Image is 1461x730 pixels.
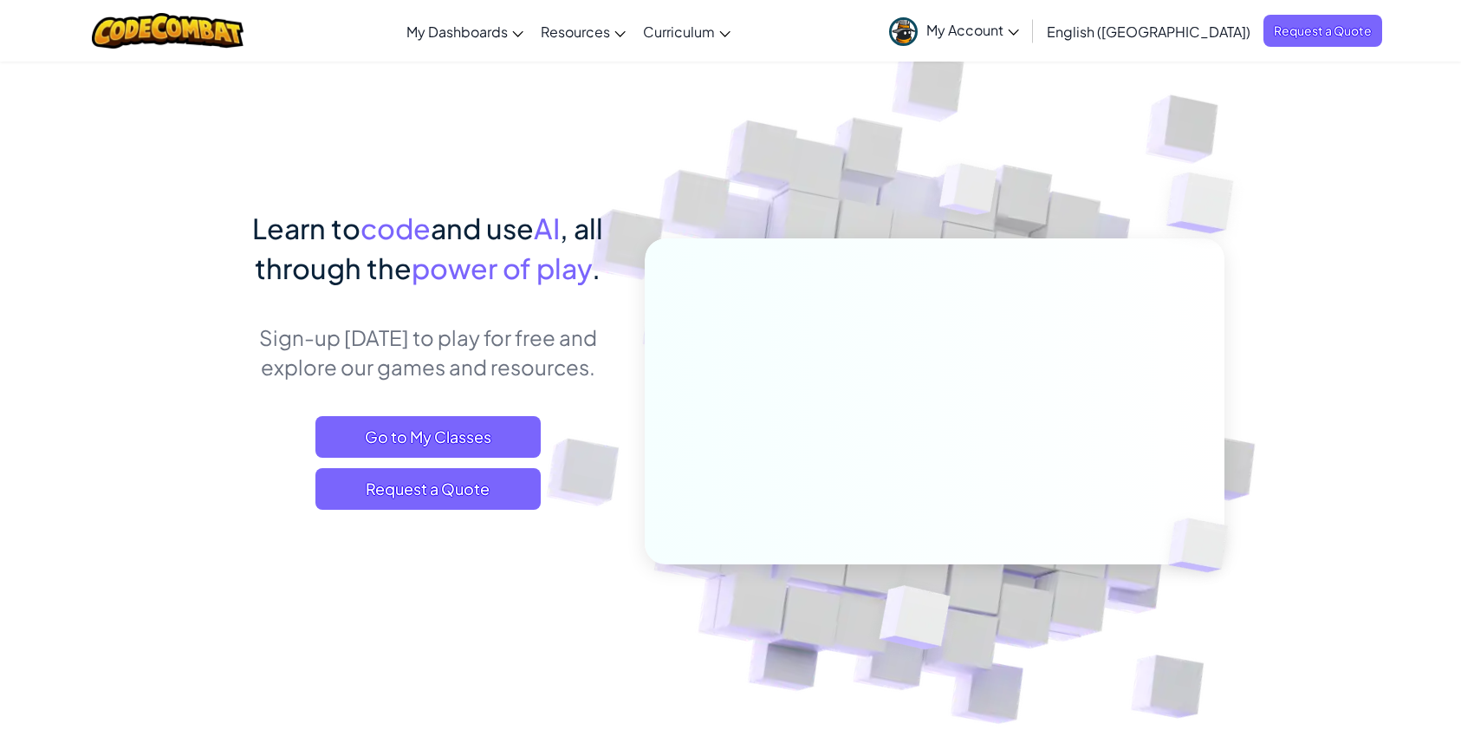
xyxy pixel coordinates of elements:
[880,3,1028,58] a: My Account
[1047,23,1250,41] span: English ([GEOGRAPHIC_DATA])
[431,211,534,245] span: and use
[592,251,601,285] span: .
[1132,130,1282,277] img: Overlap cubes
[889,17,918,46] img: avatar
[315,416,541,458] a: Go to My Classes
[926,21,1019,39] span: My Account
[837,549,992,693] img: Overlap cubes
[92,13,243,49] img: CodeCombat logo
[412,251,592,285] span: power of play
[643,23,715,41] span: Curriculum
[237,323,619,381] p: Sign-up [DATE] to play for free and explore our games and resources.
[1038,8,1259,55] a: English ([GEOGRAPHIC_DATA])
[398,8,532,55] a: My Dashboards
[534,211,560,245] span: AI
[1263,15,1382,47] a: Request a Quote
[252,211,360,245] span: Learn to
[360,211,431,245] span: code
[406,23,508,41] span: My Dashboards
[634,8,739,55] a: Curriculum
[541,23,610,41] span: Resources
[1140,482,1269,609] img: Overlap cubes
[907,129,1032,258] img: Overlap cubes
[315,468,541,510] a: Request a Quote
[532,8,634,55] a: Resources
